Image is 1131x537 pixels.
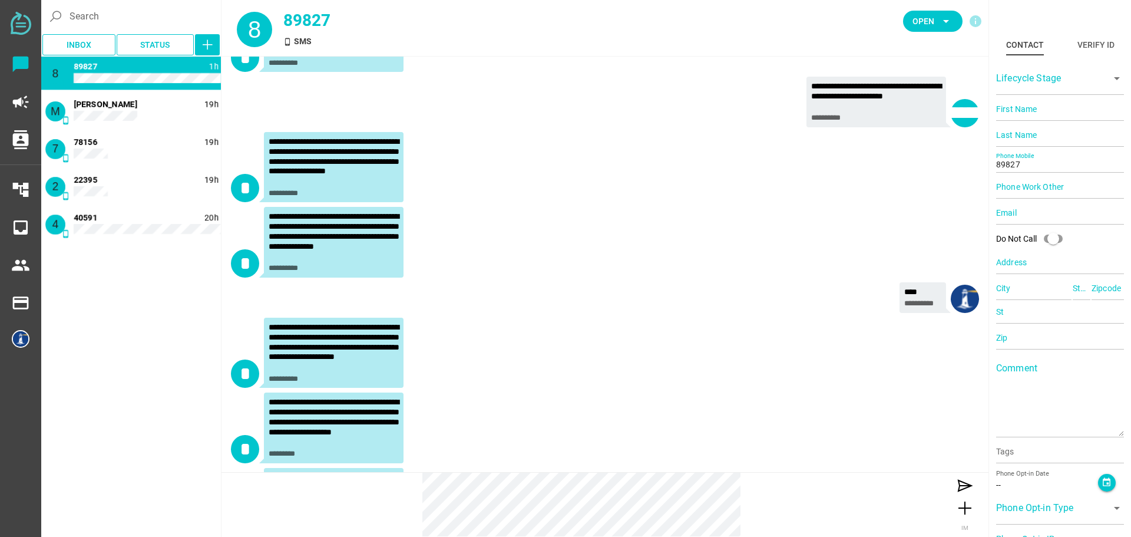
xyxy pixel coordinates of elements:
i: arrow_drop_down [1110,71,1124,85]
span: 40591 [74,213,97,222]
span: 14152166899 [74,100,137,109]
img: 5e5013c4774eeba51c753a8a-30.png [12,330,29,348]
i: SMS [61,229,70,238]
input: Address [996,251,1124,274]
span: 89827 [74,62,97,71]
i: SMS [61,116,70,125]
input: Zipcode [1092,276,1124,300]
span: 8 [248,17,261,42]
input: Phone Work Other [996,175,1124,199]
div: -- [996,479,1098,492]
span: 22395 [74,175,97,185]
span: Inbox [67,38,91,52]
span: 1759009076 [204,213,219,222]
textarea: Comment [996,367,1124,436]
button: Inbox [42,34,115,55]
i: campaign [11,93,30,111]
span: M [51,105,60,117]
i: inbox [11,218,30,237]
span: 1759009423 [204,175,219,185]
i: info [968,14,983,28]
i: SMS [61,192,70,200]
img: 5e5013c4774eeba51c753a8a-30.png [951,285,979,313]
div: 89827 [283,8,616,33]
input: Last Name [996,123,1124,147]
div: Phone Opt-in Date [996,469,1098,479]
span: 1759009617 [204,100,219,109]
input: Email [996,201,1124,225]
input: State [1073,276,1090,300]
div: Do Not Call [996,227,1070,251]
i: SMS [61,78,70,87]
i: chat_bubble [11,55,30,74]
span: Status [140,38,170,52]
i: event [1102,477,1112,487]
i: SMS [283,38,292,46]
span: 1759009433 [204,137,219,147]
i: payment [11,294,30,312]
div: Verify ID [1077,38,1115,52]
span: Open [912,14,934,28]
button: Open [903,11,963,32]
i: contacts [11,130,30,149]
div: Do Not Call [996,233,1037,245]
div: SMS [283,35,616,48]
i: people [11,256,30,275]
span: 8 [52,67,59,80]
span: 7 [52,143,59,155]
i: arrow_drop_down [1110,501,1124,515]
div: Contact [1006,38,1044,52]
img: svg+xml;base64,PD94bWwgdmVyc2lvbj0iMS4wIiBlbmNvZGluZz0iVVRGLTgiPz4KPHN2ZyB2ZXJzaW9uPSIxLjEiIHZpZX... [11,12,31,35]
input: St [996,300,1124,324]
span: 1759075406 [209,62,219,71]
span: 78156 [74,137,97,147]
input: Zip [996,326,1124,350]
input: Tags [996,448,1124,462]
i: arrow_drop_down [939,14,953,28]
input: City [996,276,1072,300]
button: Status [117,34,194,55]
span: IM [961,525,968,531]
span: 2 [52,180,59,193]
i: SMS [61,154,70,163]
span: 4 [52,218,59,230]
input: First Name [996,97,1124,121]
i: account_tree [11,180,30,199]
input: Phone Mobile [996,149,1124,173]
